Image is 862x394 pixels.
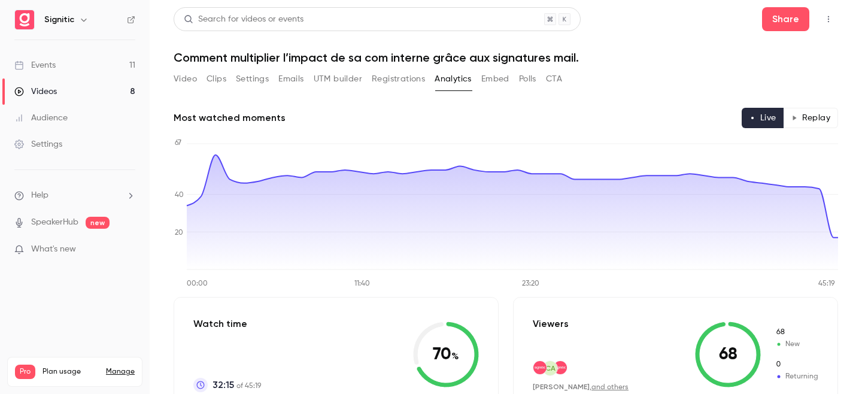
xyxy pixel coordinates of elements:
[121,244,135,255] iframe: Noticeable Trigger
[44,14,74,26] h6: Signitic
[175,229,183,237] tspan: 20
[31,216,78,229] a: SpeakerHub
[481,69,509,89] button: Embed
[15,10,34,29] img: Signitic
[519,69,536,89] button: Polls
[14,112,68,124] div: Audience
[175,140,181,147] tspan: 67
[554,361,567,374] img: signitic.com
[207,69,226,89] button: Clips
[15,365,35,379] span: Pro
[591,384,629,391] a: and others
[106,367,135,377] a: Manage
[213,378,234,392] span: 32:15
[14,59,56,71] div: Events
[86,217,110,229] span: new
[174,111,286,125] h2: Most watched moments
[236,69,269,89] button: Settings
[184,13,303,26] div: Search for videos or events
[354,280,370,287] tspan: 11:40
[775,371,818,382] span: Returning
[546,69,562,89] button: CTA
[43,367,99,377] span: Plan usage
[314,69,362,89] button: UTM builder
[775,339,818,350] span: New
[818,280,835,287] tspan: 45:19
[522,280,539,287] tspan: 23:20
[175,192,184,199] tspan: 40
[533,361,547,374] img: signitic.com
[775,327,818,338] span: New
[278,69,303,89] button: Emails
[775,359,818,370] span: Returning
[14,189,135,202] li: help-dropdown-opener
[533,317,569,331] p: Viewers
[435,69,472,89] button: Analytics
[762,7,809,31] button: Share
[193,317,261,331] p: Watch time
[213,378,261,392] p: of 45:19
[14,86,57,98] div: Videos
[784,108,838,128] button: Replay
[533,382,629,392] div: ,
[174,50,838,65] h1: Comment multiplier l’impact de sa com interne grâce aux signatures mail.
[742,108,784,128] button: Live
[14,138,62,150] div: Settings
[819,10,838,29] button: Top Bar Actions
[31,243,76,256] span: What's new
[187,280,208,287] tspan: 00:00
[533,383,590,391] span: [PERSON_NAME]
[31,189,48,202] span: Help
[545,363,556,374] span: CA
[174,69,197,89] button: Video
[372,69,425,89] button: Registrations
